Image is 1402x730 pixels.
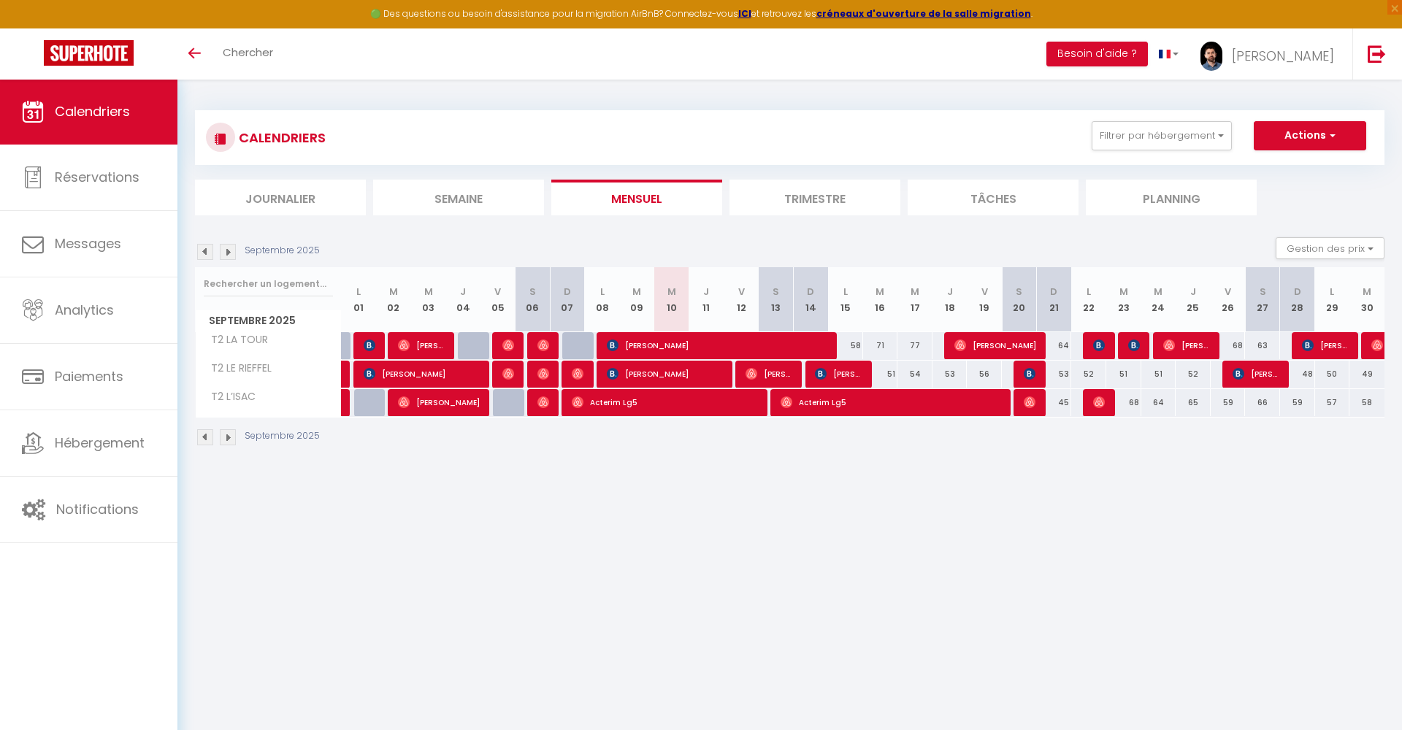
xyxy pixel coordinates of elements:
img: logout [1368,45,1386,63]
abbr: J [1190,285,1196,299]
th: 01 [342,267,377,332]
th: 11 [689,267,724,332]
span: Hébergement [55,434,145,452]
li: Journalier [195,180,366,215]
div: 52 [1071,361,1106,388]
div: 65 [1176,389,1211,416]
div: 51 [1141,361,1176,388]
li: Trimestre [729,180,900,215]
th: 17 [897,267,932,332]
span: Calendriers [55,102,130,120]
span: Réservations [55,168,139,186]
span: [PERSON_NAME] [607,331,829,359]
th: 23 [1106,267,1141,332]
span: [PERSON_NAME] [502,331,514,359]
th: 02 [376,267,411,332]
span: [PERSON_NAME] [1302,331,1349,359]
span: TravelPerk S.L.U. [364,331,375,359]
th: 13 [759,267,794,332]
div: 77 [897,332,932,359]
div: 52 [1176,361,1211,388]
div: 64 [1141,389,1176,416]
button: Filtrer par hébergement [1092,121,1232,150]
div: 56 [967,361,1002,388]
th: 10 [654,267,689,332]
th: 30 [1349,267,1384,332]
span: [PERSON_NAME] [815,360,862,388]
th: 27 [1245,267,1280,332]
span: Acterim Lg5 [781,388,1003,416]
a: créneaux d'ouverture de la salle migration [816,7,1031,20]
li: Semaine [373,180,544,215]
th: 28 [1280,267,1315,332]
span: TravelPerk S.L.U. [1128,331,1140,359]
div: 51 [863,361,898,388]
span: Messages [55,234,121,253]
span: [PERSON_NAME] [537,360,549,388]
th: 04 [445,267,480,332]
abbr: V [981,285,988,299]
span: Notifications [56,500,139,518]
abbr: M [1363,285,1371,299]
span: herve pereaux [1093,331,1105,359]
abbr: L [600,285,605,299]
abbr: M [389,285,398,299]
abbr: V [494,285,501,299]
div: 63 [1245,332,1280,359]
abbr: M [424,285,433,299]
abbr: D [564,285,571,299]
div: 49 [1349,361,1384,388]
span: T2 L’ISAC [198,389,259,405]
abbr: M [632,285,641,299]
span: T2 LE RIEFFEL [198,361,275,377]
p: Septembre 2025 [245,244,320,258]
a: ICI [738,7,751,20]
div: 68 [1106,389,1141,416]
span: Chercher [223,45,273,60]
div: 66 [1245,389,1280,416]
li: Mensuel [551,180,722,215]
div: 58 [1349,389,1384,416]
th: 15 [828,267,863,332]
li: Tâches [908,180,1079,215]
li: Planning [1086,180,1257,215]
th: 19 [967,267,1002,332]
abbr: M [1154,285,1162,299]
abbr: D [1294,285,1301,299]
button: Besoin d'aide ? [1046,42,1148,66]
abbr: V [738,285,745,299]
div: 53 [1037,361,1072,388]
th: 09 [619,267,654,332]
img: ... [1200,42,1222,71]
th: 24 [1141,267,1176,332]
a: Chercher [212,28,284,80]
span: Septembre 2025 [196,310,341,331]
th: 18 [932,267,968,332]
span: [PERSON_NAME] [954,331,1036,359]
div: 58 [828,332,863,359]
abbr: V [1225,285,1231,299]
span: [PERSON_NAME] N Haux [572,360,583,388]
th: 22 [1071,267,1106,332]
abbr: D [807,285,814,299]
span: [PERSON_NAME] [PERSON_NAME] [398,331,445,359]
th: 03 [411,267,446,332]
abbr: S [1260,285,1266,299]
abbr: M [1119,285,1128,299]
th: 29 [1315,267,1350,332]
span: Acterim Lg5 [572,388,759,416]
abbr: D [1050,285,1057,299]
span: [PERSON_NAME] [502,360,514,388]
abbr: J [947,285,953,299]
p: Septembre 2025 [245,429,320,443]
span: T2 LA TOUR [198,332,272,348]
abbr: L [1330,285,1334,299]
div: 54 [897,361,932,388]
abbr: S [773,285,779,299]
span: [PERSON_NAME] [364,360,480,388]
img: Super Booking [44,40,134,66]
input: Rechercher un logement... [204,271,333,297]
abbr: J [703,285,709,299]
